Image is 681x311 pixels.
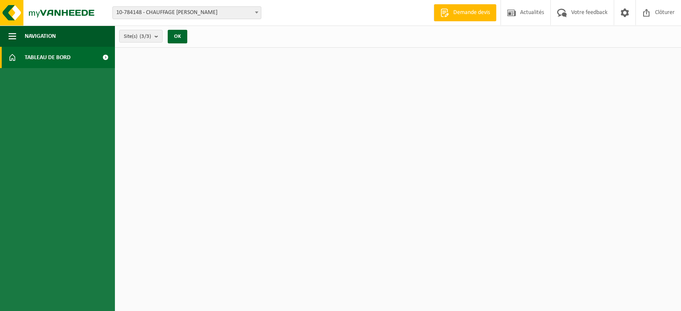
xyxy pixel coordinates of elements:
span: 10-784148 - CHAUFFAGE JULIEN PINON - GOSSELIES [113,7,261,19]
span: Demande devis [451,9,492,17]
span: Tableau de bord [25,47,71,68]
span: Site(s) [124,30,151,43]
span: Navigation [25,26,56,47]
button: Site(s)(3/3) [119,30,163,43]
span: 10-784148 - CHAUFFAGE JULIEN PINON - GOSSELIES [112,6,261,19]
a: Demande devis [434,4,496,21]
count: (3/3) [140,34,151,39]
button: OK [168,30,187,43]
